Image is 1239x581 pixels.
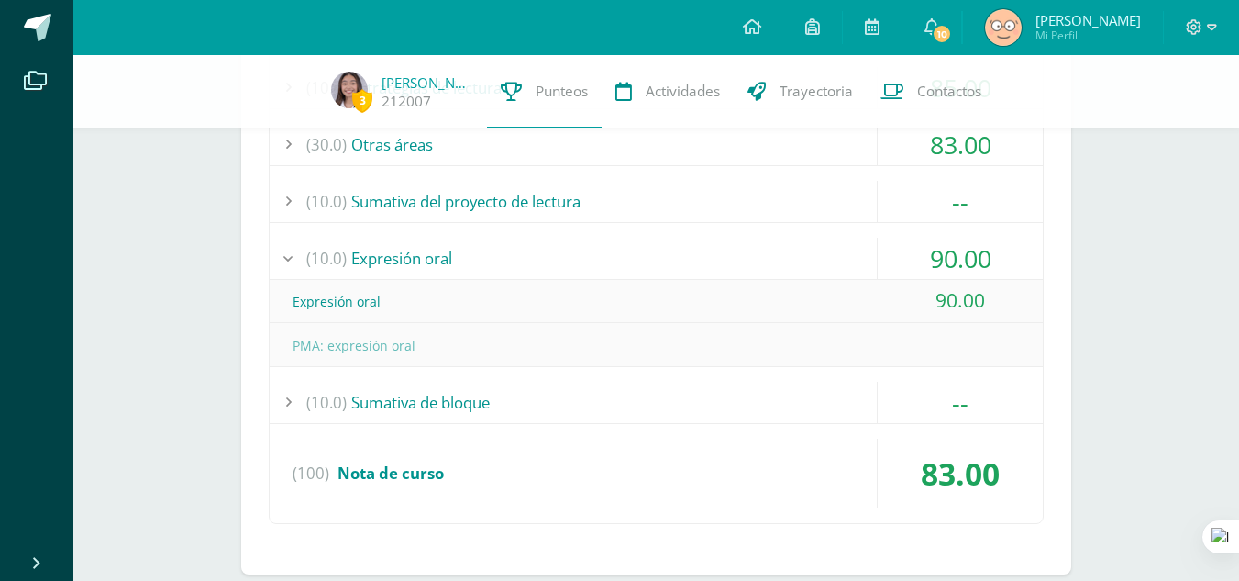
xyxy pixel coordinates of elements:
[734,55,867,128] a: Trayectoria
[337,463,444,484] span: Nota de curso
[878,238,1043,279] div: 90.00
[878,439,1043,508] div: 83.00
[293,439,329,508] span: (100)
[1035,28,1141,43] span: Mi Perfil
[382,73,473,92] a: [PERSON_NAME]
[270,281,1043,322] div: Expresión oral
[306,382,347,423] span: (10.0)
[878,124,1043,165] div: 83.00
[536,82,588,101] span: Punteos
[867,55,995,128] a: Contactos
[352,89,372,112] span: 3
[780,82,853,101] span: Trayectoria
[270,181,1043,222] div: Sumativa del proyecto de lectura
[985,9,1022,46] img: 0efa06bf55d835d7f677146712b902f1.png
[878,280,1043,321] div: 90.00
[646,82,720,101] span: Actividades
[270,124,1043,165] div: Otras áreas
[878,382,1043,423] div: --
[331,72,368,108] img: a4edf9b3286cfd43df08ece18344d72f.png
[270,382,1043,423] div: Sumativa de bloque
[270,325,1043,366] div: PMA: expresión oral
[1035,11,1141,29] span: [PERSON_NAME]
[932,24,952,44] span: 10
[917,82,981,101] span: Contactos
[487,55,602,128] a: Punteos
[270,238,1043,279] div: Expresión oral
[878,181,1043,222] div: --
[382,92,431,111] a: 212007
[306,181,347,222] span: (10.0)
[306,238,347,279] span: (10.0)
[602,55,734,128] a: Actividades
[306,124,347,165] span: (30.0)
